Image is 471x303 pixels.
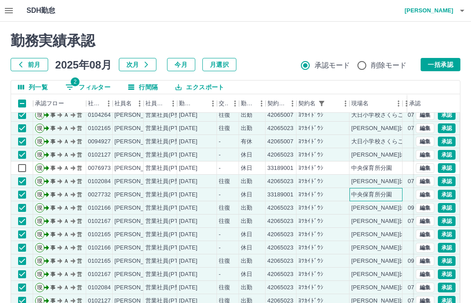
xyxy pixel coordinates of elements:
[50,271,56,277] text: 事
[50,284,56,291] text: 事
[408,284,422,292] div: 07:45
[194,97,206,110] button: ソート
[241,244,252,252] div: 休日
[179,257,198,265] div: [DATE]
[416,176,434,186] button: 編集
[77,152,82,158] text: 営
[77,112,82,118] text: 営
[219,177,230,186] div: 往復
[438,150,456,160] button: 承認
[50,192,56,198] text: 事
[219,191,220,199] div: -
[408,124,422,133] div: 07:45
[416,137,434,146] button: 編集
[114,191,163,199] div: [PERSON_NAME]
[351,244,469,252] div: [PERSON_NAME]比小学校ほしこどもルーム
[50,231,56,238] text: 事
[102,97,115,110] button: メニュー
[50,165,56,171] text: 事
[64,258,69,264] text: Ａ
[438,283,456,292] button: 承認
[77,165,82,171] text: 営
[37,152,42,158] text: 現
[77,284,82,291] text: 営
[241,191,252,199] div: 休日
[179,177,198,186] div: [DATE]
[296,94,349,113] div: 契約名
[219,164,220,173] div: -
[416,243,434,253] button: 編集
[37,218,42,224] text: 現
[64,245,69,251] text: Ａ
[88,151,111,159] div: 0102127
[241,138,252,146] div: 有休
[409,94,421,113] div: 承認
[298,230,323,239] div: ﾖﾂｶｲﾄﾞｳｼ
[77,125,82,131] text: 営
[114,151,163,159] div: [PERSON_NAME]
[408,111,422,119] div: 07:45
[371,60,407,71] span: 削除モード
[298,270,323,279] div: ﾖﾂｶｲﾄﾞｳｼ
[416,216,434,226] button: 編集
[267,284,293,292] div: 42065023
[145,244,192,252] div: 営業社員(PT契約)
[416,230,434,239] button: 編集
[267,124,293,133] div: 42065023
[64,165,69,171] text: Ａ
[267,270,293,279] div: 42065023
[438,190,456,199] button: 承認
[416,110,434,120] button: 編集
[145,151,192,159] div: 営業社員(PT契約)
[145,204,192,212] div: 営業社員(PT契約)
[241,204,252,212] div: 出勤
[351,124,469,133] div: [PERSON_NAME]比小学校ほしこどもルーム
[64,205,69,211] text: Ａ
[351,270,469,279] div: [PERSON_NAME]比小学校ほしこどもルーム
[35,94,64,113] div: 承認フロー
[219,284,230,292] div: 往復
[267,230,293,239] div: 42065023
[37,125,42,131] text: 現
[77,245,82,251] text: 営
[113,94,144,113] div: 社員名
[438,176,456,186] button: 承認
[267,191,293,199] div: 33189001
[217,94,239,113] div: 交通費
[88,270,111,279] div: 0102167
[145,164,192,173] div: 営業社員(PT契約)
[219,230,220,239] div: -
[50,112,56,118] text: 事
[114,270,222,279] div: [PERSON_NAME] [PERSON_NAME]代
[438,256,456,266] button: 承認
[241,94,255,113] div: 勤務区分
[179,111,198,119] div: [DATE]
[114,284,163,292] div: [PERSON_NAME]
[37,192,42,198] text: 現
[298,257,323,265] div: ﾖﾂｶｲﾄﾞｳｼ
[145,124,192,133] div: 営業社員(PT契約)
[298,284,323,292] div: ﾖﾂｶｲﾄﾞｳｼ
[37,258,42,264] text: 現
[179,244,198,252] div: [DATE]
[50,125,56,131] text: 事
[114,244,163,252] div: [PERSON_NAME]
[11,81,55,94] button: 列選択
[64,178,69,184] text: Ａ
[133,97,146,110] button: メニュー
[88,230,111,239] div: 0102165
[351,151,469,159] div: [PERSON_NAME]比小学校ほしこどもルーム
[64,284,69,291] text: Ａ
[438,203,456,213] button: 承認
[392,97,405,110] button: メニュー
[286,97,299,110] button: メニュー
[88,244,111,252] div: 0102166
[114,124,163,133] div: [PERSON_NAME]
[114,111,163,119] div: [PERSON_NAME]
[37,284,42,291] text: 現
[145,230,192,239] div: 営業社員(PT契約)
[88,111,111,119] div: 0104264
[266,94,296,113] div: 契約コード
[37,165,42,171] text: 現
[55,58,112,71] h5: 2025年08月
